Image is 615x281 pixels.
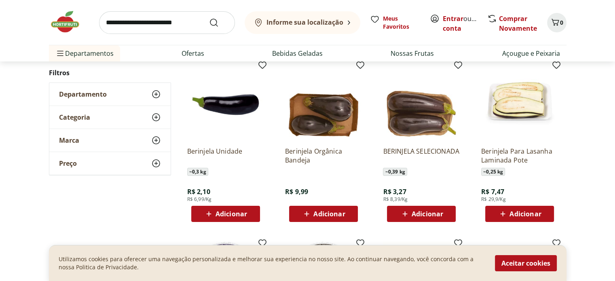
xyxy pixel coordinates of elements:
[495,255,557,271] button: Aceitar cookies
[59,159,77,167] span: Preço
[560,19,563,26] span: 0
[481,63,558,140] img: Berinjela Para Lasanha Laminada Pote
[383,196,408,203] span: R$ 8,39/Kg
[99,11,235,34] input: search
[499,14,537,33] a: Comprar Novamente
[59,113,90,121] span: Categoria
[391,49,434,58] a: Nossas Frutas
[481,147,558,165] a: Berinjela Para Lasanha Laminada Pote
[485,206,554,222] button: Adicionar
[49,10,89,34] img: Hortifruti
[187,168,208,176] span: ~ 0,3 kg
[245,11,360,34] button: Informe sua localização
[370,15,420,31] a: Meus Favoritos
[187,196,212,203] span: R$ 6,99/Kg
[216,211,247,217] span: Adicionar
[266,18,343,27] b: Informe sua localização
[502,49,560,58] a: Açougue e Peixaria
[289,206,358,222] button: Adicionar
[49,106,171,129] button: Categoria
[272,49,323,58] a: Bebidas Geladas
[443,14,479,33] span: ou
[313,211,345,217] span: Adicionar
[509,211,541,217] span: Adicionar
[55,44,65,63] button: Menu
[55,44,114,63] span: Departamentos
[481,187,504,196] span: R$ 7,47
[383,168,407,176] span: ~ 0,39 kg
[547,13,566,32] button: Carrinho
[443,14,487,33] a: Criar conta
[209,18,228,27] button: Submit Search
[383,147,460,165] a: BERINJELA SELECIONADA
[481,196,506,203] span: R$ 29,9/Kg
[49,129,171,152] button: Marca
[285,63,362,140] img: Berinjela Orgânica Bandeja
[49,83,171,106] button: Departamento
[412,211,443,217] span: Adicionar
[187,63,264,140] img: Berinjela Unidade
[383,63,460,140] img: BERINJELA SELECIONADA
[49,65,171,81] h2: Filtros
[182,49,204,58] a: Ofertas
[285,147,362,165] a: Berinjela Orgânica Bandeja
[59,255,485,271] p: Utilizamos cookies para oferecer uma navegação personalizada e melhorar sua experiencia no nosso ...
[285,187,308,196] span: R$ 9,99
[387,206,456,222] button: Adicionar
[49,152,171,175] button: Preço
[383,187,406,196] span: R$ 3,27
[187,147,264,165] a: Berinjela Unidade
[443,14,463,23] a: Entrar
[187,187,210,196] span: R$ 2,10
[59,90,107,98] span: Departamento
[191,206,260,222] button: Adicionar
[383,15,420,31] span: Meus Favoritos
[481,168,505,176] span: ~ 0,25 kg
[59,136,79,144] span: Marca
